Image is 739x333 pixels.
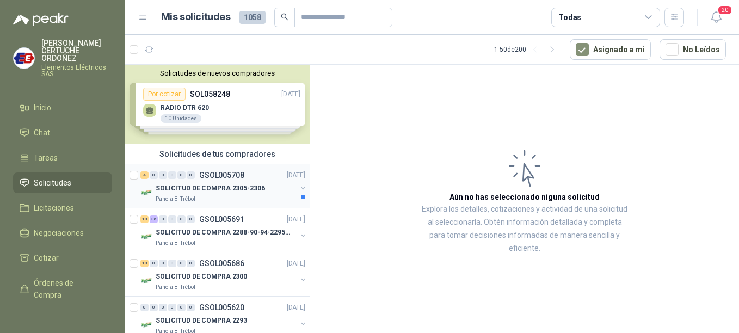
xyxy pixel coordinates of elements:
[156,283,195,292] p: Panela El Trébol
[168,260,176,267] div: 0
[125,65,310,144] div: Solicitudes de nuevos compradoresPor cotizarSOL058248[DATE] RADIO DTR 62010 UnidadesPor cotizarSO...
[13,198,112,218] a: Licitaciones
[34,277,102,301] span: Órdenes de Compra
[34,252,59,264] span: Cotizar
[13,223,112,243] a: Negociaciones
[140,171,149,179] div: 4
[140,215,149,223] div: 13
[281,13,288,21] span: search
[34,102,51,114] span: Inicio
[287,258,305,269] p: [DATE]
[34,227,84,239] span: Negociaciones
[125,144,310,164] div: Solicitudes de tus compradores
[161,9,231,25] h1: Mis solicitudes
[156,239,195,248] p: Panela El Trébol
[140,304,149,311] div: 0
[156,183,265,194] p: SOLICITUD DE COMPRA 2305-2306
[13,97,112,118] a: Inicio
[34,127,50,139] span: Chat
[156,272,247,282] p: SOLICITUD DE COMPRA 2300
[419,203,630,255] p: Explora los detalles, cotizaciones y actividad de una solicitud al seleccionarla. Obtén informaci...
[13,13,69,26] img: Logo peakr
[287,214,305,225] p: [DATE]
[187,260,195,267] div: 0
[570,39,651,60] button: Asignado a mi
[287,170,305,181] p: [DATE]
[177,304,186,311] div: 0
[187,215,195,223] div: 0
[156,195,195,203] p: Panela El Trébol
[717,5,732,15] span: 20
[449,191,600,203] h3: Aún no has seleccionado niguna solicitud
[150,260,158,267] div: 0
[159,260,167,267] div: 0
[159,171,167,179] div: 0
[140,274,153,287] img: Company Logo
[140,213,307,248] a: 13 36 0 0 0 0 GSOL005691[DATE] Company LogoSOLICITUD DE COMPRA 2288-90-94-2295-96-2301-02-04Panel...
[140,260,149,267] div: 13
[41,39,112,62] p: [PERSON_NAME] CERTUCHE ORDOÑEZ
[156,227,291,238] p: SOLICITUD DE COMPRA 2288-90-94-2295-96-2301-02-04
[13,147,112,168] a: Tareas
[177,215,186,223] div: 0
[168,215,176,223] div: 0
[140,257,307,292] a: 13 0 0 0 0 0 GSOL005686[DATE] Company LogoSOLICITUD DE COMPRA 2300Panela El Trébol
[140,186,153,199] img: Company Logo
[150,171,158,179] div: 0
[168,171,176,179] div: 0
[177,260,186,267] div: 0
[239,11,266,24] span: 1058
[140,230,153,243] img: Company Logo
[156,316,247,326] p: SOLICITUD DE COMPRA 2293
[558,11,581,23] div: Todas
[177,171,186,179] div: 0
[34,202,74,214] span: Licitaciones
[287,303,305,313] p: [DATE]
[706,8,726,27] button: 20
[199,260,244,267] p: GSOL005686
[14,48,34,69] img: Company Logo
[150,215,158,223] div: 36
[494,41,561,58] div: 1 - 50 de 200
[199,304,244,311] p: GSOL005620
[159,215,167,223] div: 0
[150,304,158,311] div: 0
[34,177,71,189] span: Solicitudes
[168,304,176,311] div: 0
[13,172,112,193] a: Solicitudes
[13,273,112,305] a: Órdenes de Compra
[13,122,112,143] a: Chat
[130,69,305,77] button: Solicitudes de nuevos compradores
[187,171,195,179] div: 0
[159,304,167,311] div: 0
[140,169,307,203] a: 4 0 0 0 0 0 GSOL005708[DATE] Company LogoSOLICITUD DE COMPRA 2305-2306Panela El Trébol
[13,248,112,268] a: Cotizar
[34,152,58,164] span: Tareas
[660,39,726,60] button: No Leídos
[140,318,153,331] img: Company Logo
[199,215,244,223] p: GSOL005691
[41,64,112,77] p: Elementos Eléctricos SAS
[199,171,244,179] p: GSOL005708
[187,304,195,311] div: 0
